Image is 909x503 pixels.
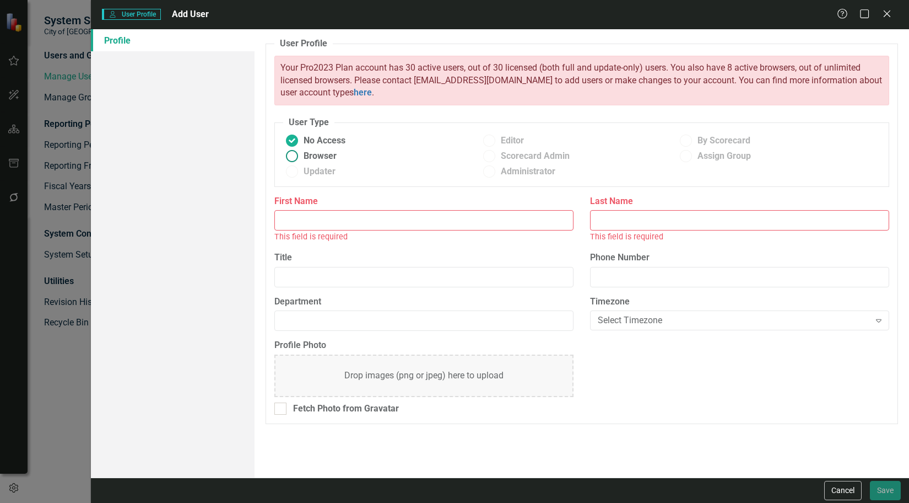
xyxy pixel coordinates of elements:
legend: User Profile [274,38,333,50]
div: Drop images (png or jpeg) here to upload [344,370,504,382]
a: Profile [91,29,255,51]
button: Save [870,481,901,500]
div: Select Timezone [598,314,870,327]
label: Department [274,296,573,308]
div: This field is required [590,231,889,243]
span: Editor [501,135,524,147]
span: Browser [304,150,337,163]
label: Phone Number [590,251,889,264]
label: Title [274,251,573,264]
span: Your Pro2023 Plan account has 30 active users, out of 30 licensed (both full and update-only) use... [280,62,882,98]
span: Assign Group [697,150,751,163]
label: Last Name [590,195,889,208]
div: This field is required [274,231,573,243]
div: Fetch Photo from Gravatar [293,403,399,415]
span: Add User [172,9,209,19]
span: Updater [304,165,336,178]
span: By Scorecard [697,135,750,147]
a: here [354,87,372,98]
button: Cancel [824,481,862,500]
span: No Access [304,135,345,147]
label: First Name [274,195,573,208]
label: Timezone [590,296,889,308]
span: User Profile [102,9,161,20]
label: Profile Photo [274,339,573,352]
legend: User Type [283,116,334,129]
span: Scorecard Admin [501,150,570,163]
span: Administrator [501,165,555,178]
